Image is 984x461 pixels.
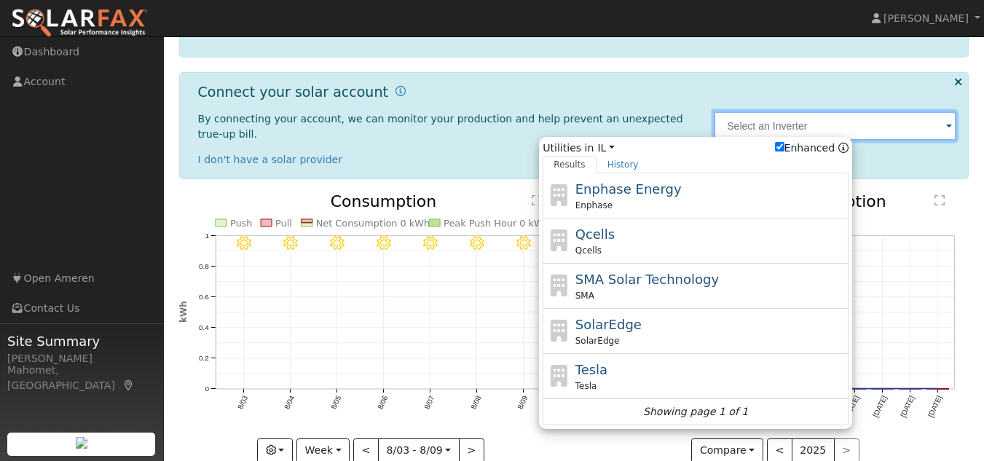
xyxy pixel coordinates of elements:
span: Qcells [575,226,615,242]
input: Select an Inverter [714,111,956,141]
label: Enhanced [775,141,835,156]
span: Site Summary [7,331,156,351]
text: Annual Net Consumption [686,192,886,210]
text: 1 [205,232,209,240]
i: 8/07 - Clear [423,236,438,251]
text: 8/05 [329,395,342,411]
text: 8/08 [470,395,483,411]
span: SMA [575,289,594,302]
text: Push [230,218,253,229]
i: 8/09 - Clear [516,236,531,251]
text: Consumption [331,192,437,210]
rect: onclick="" [927,389,949,390]
a: Map [122,379,135,391]
circle: onclick="" [880,386,886,392]
i: Showing page 1 of 1 [643,404,748,419]
a: I don't have a solar provider [198,154,343,165]
i: 8/08 - Clear [470,236,484,251]
a: History [597,156,650,173]
span: Qcells [575,244,602,257]
text: [DATE] [900,395,916,419]
text: [DATE] [926,395,943,419]
text: Peak Push Hour 0 kWh [444,218,549,229]
text: [DATE] [844,395,861,419]
i: 8/05 - Clear [330,236,345,251]
rect: onclick="" [872,389,894,390]
span: [PERSON_NAME] [883,12,969,24]
a: Results [543,156,597,173]
span: Enphase [575,199,613,212]
text: [DATE] [872,395,889,419]
h1: Connect your solar account [198,84,388,101]
text: 0.8 [199,262,209,270]
text:  [934,194,945,206]
rect: onclick="" [844,389,866,390]
text:  [532,194,542,206]
text: 8/09 [516,395,530,411]
circle: onclick="" [852,386,858,392]
img: retrieve [76,437,87,449]
circle: onclick="" [935,386,941,392]
text: 8/07 [422,395,436,411]
div: Mahomet, [GEOGRAPHIC_DATA] [7,363,156,393]
i: 8/04 - Clear [283,236,297,251]
circle: onclick="" [908,386,913,392]
i: 8/06 - Clear [377,236,391,251]
rect: onclick="" [900,389,921,390]
text: 8/03 [236,395,249,411]
span: Show enhanced providers [775,141,849,156]
img: SolarFax [11,8,148,39]
a: IL [597,141,615,156]
text: 8/06 [376,395,389,411]
span: SolarEdge [575,317,642,332]
text: 0 [205,385,209,393]
span: SolarEdge [575,334,620,347]
span: Enphase Energy [575,181,682,197]
text: 0.6 [199,293,209,301]
span: Tesla [575,379,597,393]
span: SMA Solar Technology [575,272,719,287]
a: Enhanced Providers [838,142,849,154]
input: Enhanced [775,142,784,151]
text: 0.2 [199,355,209,363]
text: Pull [275,218,292,229]
text: 8/04 [283,395,296,411]
span: By connecting your account, we can monitor your production and help prevent an unexpected true-up... [198,113,683,140]
div: [PERSON_NAME] [7,351,156,366]
span: Utilities in [543,141,849,156]
text: kWh [178,302,189,323]
text: Net Consumption 0 kWh [316,218,430,229]
span: Tesla [575,362,607,377]
i: 8/03 - Clear [236,236,251,251]
text: 0.4 [199,324,209,332]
